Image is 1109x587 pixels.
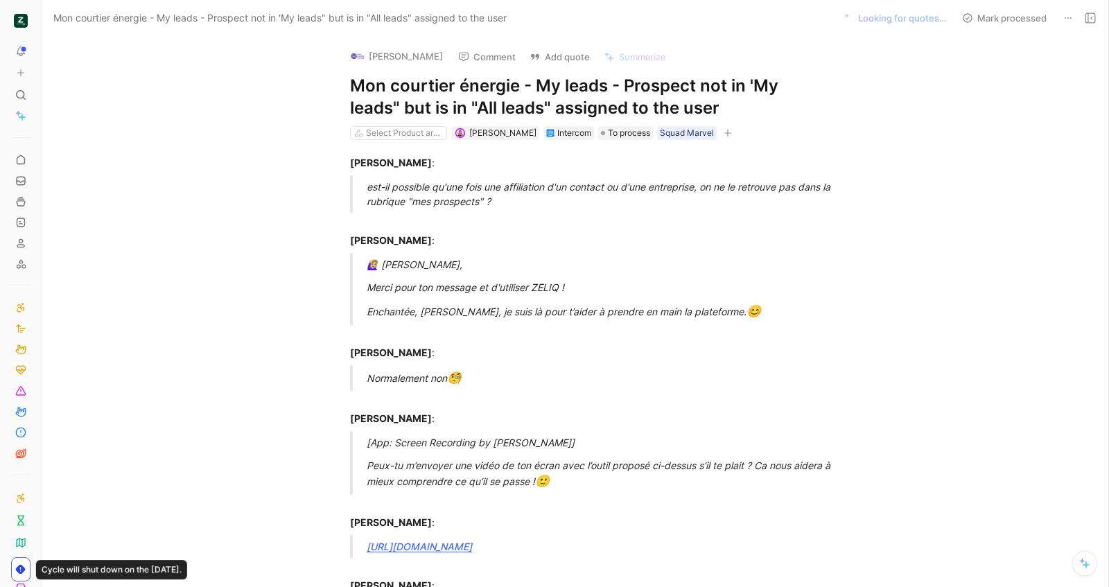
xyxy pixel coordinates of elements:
[366,126,444,140] div: Select Product areas
[838,8,953,28] button: Looking for quotes…
[367,369,846,387] div: Normalement non
[557,126,591,140] div: Intercom
[598,126,653,140] div: To process
[469,128,536,138] span: [PERSON_NAME]
[344,46,449,67] button: logo[PERSON_NAME]
[350,218,830,247] div: :
[956,8,1053,28] button: Mark processed
[367,435,846,450] div: [App: Screen Recording by [PERSON_NAME]]
[660,126,714,140] div: Squad Marvel
[36,560,187,579] div: Cycle will shut down on the [DATE].
[619,51,666,63] span: Summarize
[350,396,830,426] div: :
[523,47,596,67] button: Add quote
[367,541,472,552] a: [URL][DOMAIN_NAME]
[367,179,846,209] div: est-il possible qu'une fois une affiliation d'un contact ou d'une entreprise, on ne le retrouve p...
[350,412,432,424] strong: [PERSON_NAME]
[367,257,846,272] div: 🙋🏼‍♀️ [PERSON_NAME],
[535,474,550,488] span: 🙂
[14,14,28,28] img: ZELIQ
[350,234,432,246] strong: [PERSON_NAME]
[452,47,522,67] button: Comment
[350,155,830,170] div: :
[447,371,462,385] span: 🧐
[608,126,650,140] span: To process
[350,331,830,360] div: :
[367,280,846,295] div: Merci pour ton message et d'utiliser ZELIQ !
[350,516,432,528] strong: [PERSON_NAME]
[367,303,846,321] div: Enchantée, [PERSON_NAME], je suis là pour t’aider à prendre en main la plateforme.
[597,47,672,67] button: Summarize
[350,500,830,529] div: :
[746,304,761,318] span: 😊
[350,347,432,358] strong: [PERSON_NAME]
[350,75,830,119] h1: Mon courtier énergie - My leads - Prospect not in 'My leads" but is in "All leads" assigned to th...
[53,10,507,26] span: Mon courtier énergie - My leads - Prospect not in 'My leads" but is in "All leads" assigned to th...
[351,49,365,63] img: logo
[367,458,846,491] div: Peux-tu m’envoyer une vidéo de ton écran avec l’outil proposé ci-dessus s’il te plait ? Ca nous a...
[350,157,432,168] strong: [PERSON_NAME]
[11,11,30,30] button: ZELIQ
[456,130,464,137] img: avatar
